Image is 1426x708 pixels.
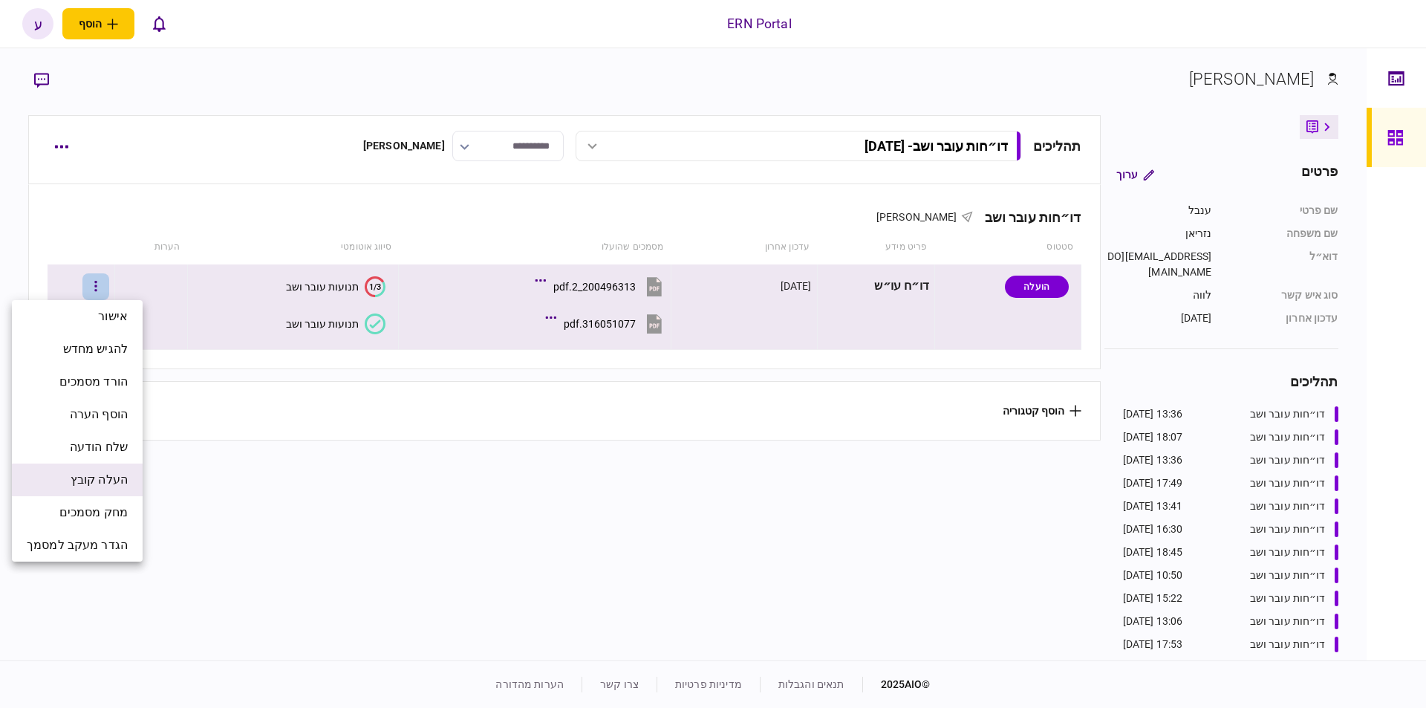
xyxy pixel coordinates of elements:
span: להגיש מחדש [63,340,128,358]
span: אישור [98,308,128,325]
span: הורד מסמכים [59,373,128,391]
span: הוסף הערה [70,406,128,423]
span: מחק מסמכים [59,504,128,522]
span: שלח הודעה [70,438,128,456]
span: הגדר מעקב למסמך [27,536,128,554]
span: העלה קובץ [71,471,128,489]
